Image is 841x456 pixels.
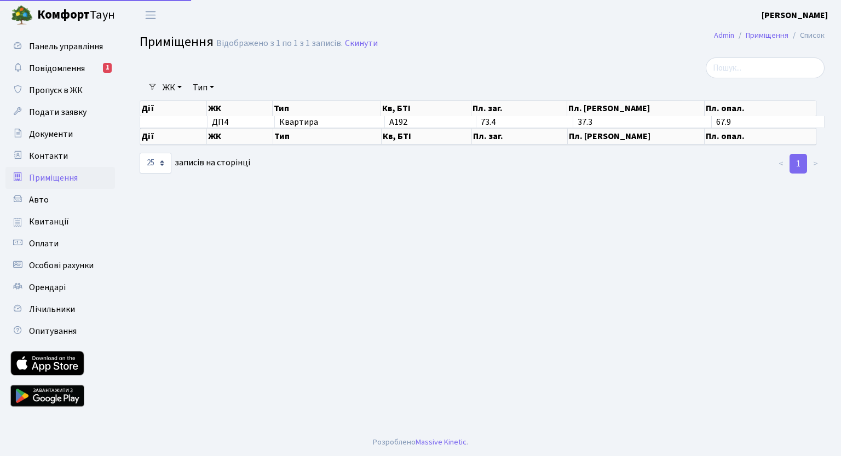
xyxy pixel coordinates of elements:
[5,298,115,320] a: Лічильники
[29,259,94,272] span: Особові рахунки
[5,276,115,298] a: Орендарі
[481,116,496,128] span: 73.4
[212,118,269,126] span: ДП4
[788,30,825,42] li: Список
[140,32,214,51] span: Приміщення
[5,79,115,101] a: Пропуск в ЖК
[714,30,734,41] a: Admin
[5,167,115,189] a: Приміщення
[578,116,592,128] span: 37.3
[471,101,567,116] th: Пл. заг.
[29,238,59,250] span: Оплати
[5,123,115,145] a: Документи
[29,325,77,337] span: Опитування
[716,116,731,128] span: 67.9
[5,145,115,167] a: Контакти
[188,78,218,97] a: Тип
[207,101,273,116] th: ЖК
[29,303,75,315] span: Лічильники
[389,116,407,128] span: А192
[29,128,73,140] span: Документи
[472,128,568,145] th: Пл. заг.
[29,172,78,184] span: Приміщення
[568,128,705,145] th: Пл. [PERSON_NAME]
[373,436,468,448] div: Розроблено .
[216,38,343,49] div: Відображено з 1 по 1 з 1 записів.
[790,154,807,174] a: 1
[37,6,90,24] b: Комфорт
[103,63,112,73] div: 1
[140,153,171,174] select: записів на сторінці
[5,57,115,79] a: Повідомлення1
[381,101,471,116] th: Кв, БТІ
[29,194,49,206] span: Авто
[29,281,66,293] span: Орендарі
[273,128,382,145] th: Тип
[698,24,841,47] nav: breadcrumb
[37,6,115,25] span: Таун
[5,211,115,233] a: Квитанції
[273,101,381,116] th: Тип
[5,101,115,123] a: Подати заявку
[5,233,115,255] a: Оплати
[762,9,828,22] a: [PERSON_NAME]
[140,153,250,174] label: записів на сторінці
[746,30,788,41] a: Приміщення
[345,38,378,49] a: Скинути
[705,101,816,116] th: Пл. опал.
[140,128,207,145] th: Дії
[29,62,85,74] span: Повідомлення
[29,216,69,228] span: Квитанції
[158,78,186,97] a: ЖК
[762,9,828,21] b: [PERSON_NAME]
[140,101,207,116] th: Дії
[29,41,103,53] span: Панель управління
[279,118,380,126] span: Квартира
[567,101,705,116] th: Пл. [PERSON_NAME]
[416,436,466,448] a: Massive Kinetic
[11,4,33,26] img: logo.png
[5,189,115,211] a: Авто
[705,128,816,145] th: Пл. опал.
[29,106,87,118] span: Подати заявку
[5,255,115,276] a: Особові рахунки
[29,150,68,162] span: Контакти
[706,57,825,78] input: Пошук...
[29,84,83,96] span: Пропуск в ЖК
[5,36,115,57] a: Панель управління
[137,6,164,24] button: Переключити навігацію
[207,128,273,145] th: ЖК
[5,320,115,342] a: Опитування
[382,128,472,145] th: Кв, БТІ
